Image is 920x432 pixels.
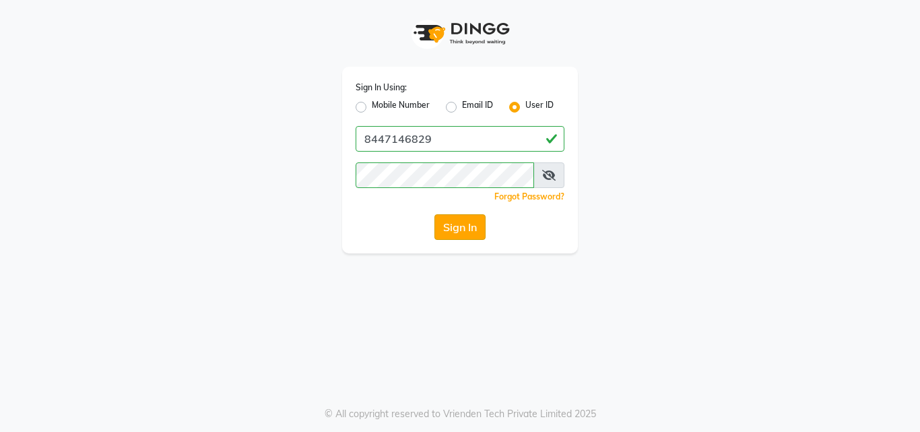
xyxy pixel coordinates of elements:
a: Forgot Password? [494,191,564,202]
button: Sign In [434,214,486,240]
label: User ID [525,99,554,115]
label: Mobile Number [372,99,430,115]
input: Username [356,126,564,152]
label: Email ID [462,99,493,115]
label: Sign In Using: [356,82,407,94]
img: logo1.svg [406,13,514,53]
input: Username [356,162,534,188]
